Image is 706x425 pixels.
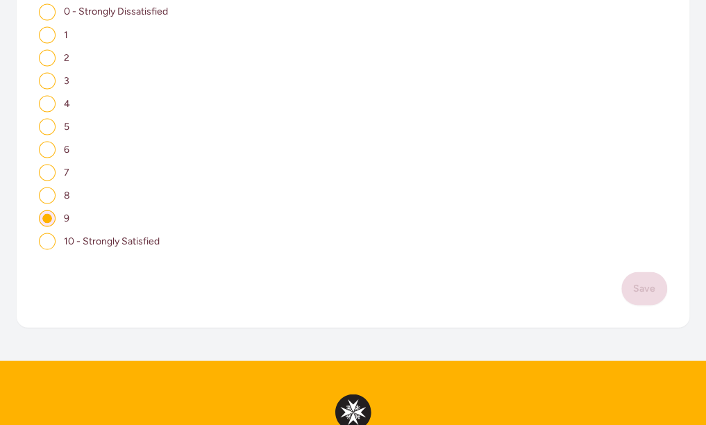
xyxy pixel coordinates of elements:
span: 9 [64,212,69,224]
input: 4 [39,95,56,112]
span: 5 [64,120,69,132]
input: 3 [39,72,56,89]
span: 8 [64,189,70,201]
input: 7 [39,164,56,181]
span: 10 - Strongly Satisfied [64,235,160,247]
input: 9 [39,210,56,226]
span: 4 [64,97,70,109]
span: 2 [64,51,69,63]
input: 1 [39,26,56,43]
span: 6 [64,143,69,155]
span: 3 [64,74,69,86]
input: 5 [39,118,56,135]
span: 0 - Strongly Dissatisfied [64,6,168,17]
input: 2 [39,49,56,66]
input: 10 - Strongly Satisfied [39,233,56,249]
input: 6 [39,141,56,158]
span: 7 [64,166,69,178]
input: 0 - Strongly Dissatisfied [39,3,56,20]
span: 1 [64,28,68,40]
input: 8 [39,187,56,203]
